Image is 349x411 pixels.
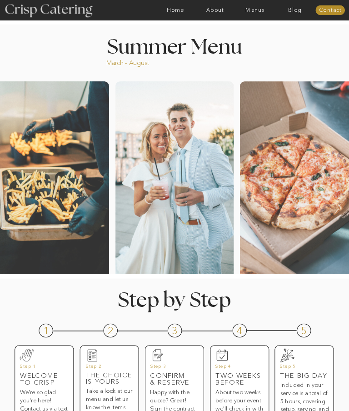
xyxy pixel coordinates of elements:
[20,372,68,381] h3: Welcome to Crisp
[106,58,186,65] p: March - August
[315,8,345,14] a: Contact
[215,372,263,381] h3: Two weeks before
[301,326,308,334] h3: 5
[108,326,115,334] h3: 2
[172,326,179,334] h3: 3
[86,371,134,380] h3: The Choice is yours
[43,326,50,334] h3: 1
[86,364,130,372] h3: Step 2
[280,364,324,372] h3: Step 5
[93,291,255,308] h1: Step by Step
[275,7,315,13] a: Blog
[215,364,259,372] h3: Step 4
[280,372,328,381] h3: The big day
[20,364,64,372] h3: Step 1
[235,7,275,13] a: Menus
[150,372,204,388] h3: Confirm & reserve
[236,326,243,334] h3: 4
[155,7,195,13] a: Home
[195,7,235,13] a: About
[150,364,194,372] h3: Step 3
[94,37,255,54] h1: Summer Menu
